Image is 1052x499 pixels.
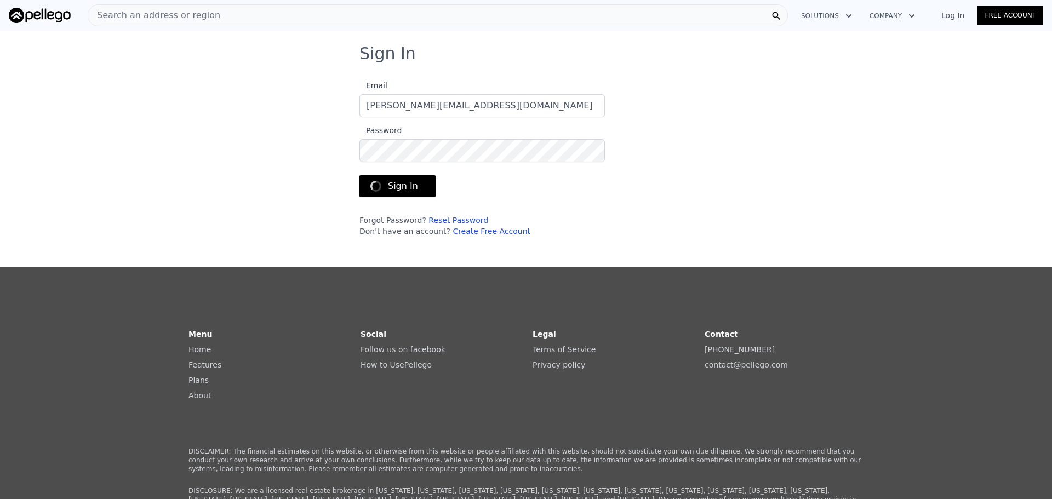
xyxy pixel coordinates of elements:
[188,391,211,400] a: About
[977,6,1043,25] a: Free Account
[359,215,605,237] div: Forgot Password? Don't have an account?
[533,345,596,354] a: Terms of Service
[705,345,775,354] a: [PHONE_NUMBER]
[359,44,693,64] h3: Sign In
[792,6,861,26] button: Solutions
[361,360,432,369] a: How to UsePellego
[861,6,924,26] button: Company
[359,126,402,135] span: Password
[361,330,386,339] strong: Social
[533,330,556,339] strong: Legal
[188,360,221,369] a: Features
[188,447,864,473] p: DISCLAIMER: The financial estimates on this website, or otherwise from this website or people aff...
[533,360,585,369] a: Privacy policy
[9,8,71,23] img: Pellego
[88,9,220,22] span: Search an address or region
[705,330,738,339] strong: Contact
[359,94,605,117] input: Email
[928,10,977,21] a: Log In
[359,81,387,90] span: Email
[428,216,488,225] a: Reset Password
[188,376,209,385] a: Plans
[361,345,445,354] a: Follow us on facebook
[705,360,788,369] a: contact@pellego.com
[359,175,436,197] button: Sign In
[188,345,211,354] a: Home
[359,139,605,162] input: Password
[453,227,530,236] a: Create Free Account
[188,330,212,339] strong: Menu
